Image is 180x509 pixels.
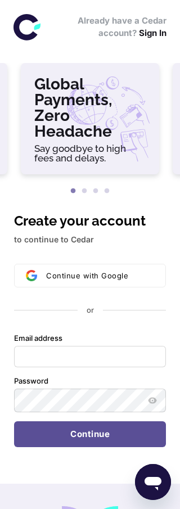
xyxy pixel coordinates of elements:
[67,186,79,197] button: 1
[79,186,90,197] button: 2
[34,144,146,163] h6: Say goodbye to high fees and delays.
[14,211,166,231] h1: Create your account
[14,233,166,246] p: to continue to Cedar
[26,270,37,281] img: Sign in with Google
[146,394,159,407] button: Show password
[14,421,166,447] button: Continue
[135,464,171,500] iframe: Button to launch messaging window
[45,15,166,40] h6: Already have a Cedar account?
[87,305,94,316] p: or
[46,271,128,280] span: Continue with Google
[14,376,48,386] label: Password
[14,334,62,344] label: Email address
[90,186,101,197] button: 3
[139,28,166,38] a: Sign In
[14,264,166,287] button: Sign in with GoogleContinue with Google
[34,76,146,139] h3: Global Payments, Zero Headache
[101,186,112,197] button: 4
